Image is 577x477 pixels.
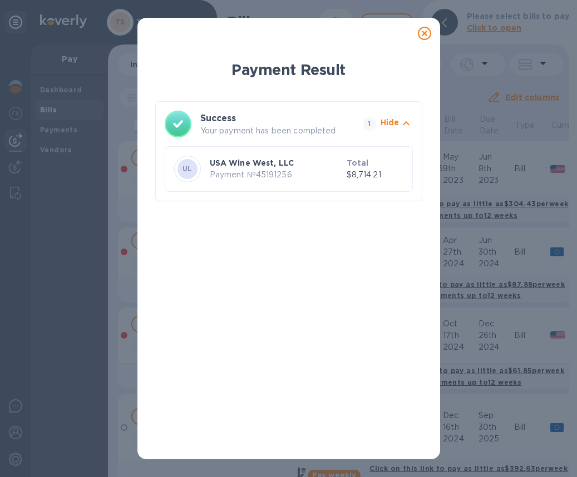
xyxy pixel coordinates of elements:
p: Hide [381,117,400,128]
h3: Success [200,112,343,125]
p: Payment № 45191256 [210,169,342,181]
p: Your payment has been completed. [200,125,358,137]
span: 1 [363,117,376,131]
button: Hide [381,117,413,132]
p: $8,714.21 [347,169,403,181]
b: UL [183,165,193,173]
p: USA Wine West, LLC [210,157,342,168]
b: Total [347,158,369,167]
h1: Payment Result [155,56,422,83]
